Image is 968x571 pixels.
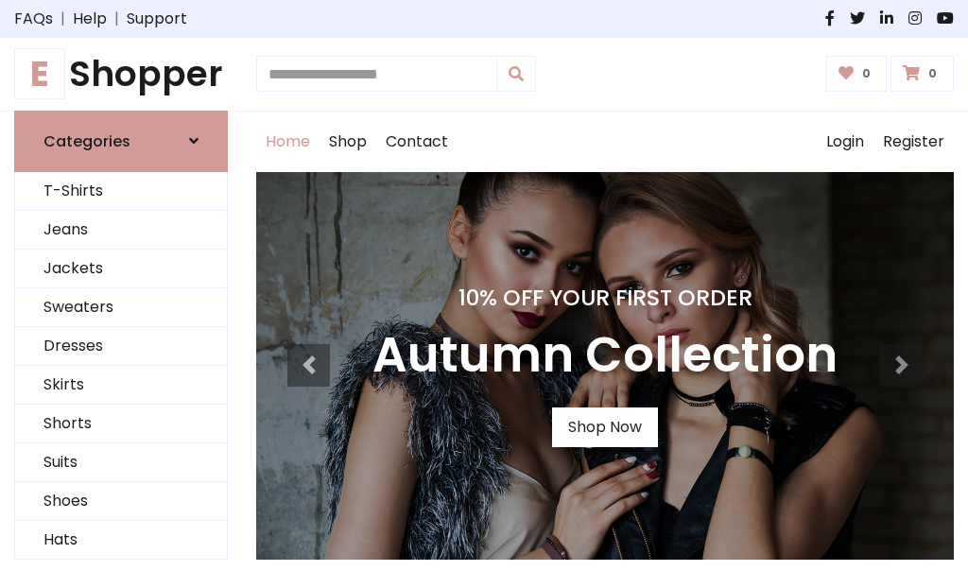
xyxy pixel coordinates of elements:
[15,327,227,366] a: Dresses
[857,65,875,82] span: 0
[817,112,873,172] a: Login
[14,53,228,95] a: EShopper
[372,326,838,385] h3: Autumn Collection
[15,443,227,482] a: Suits
[15,288,227,327] a: Sweaters
[924,65,942,82] span: 0
[552,407,658,447] a: Shop Now
[15,482,227,521] a: Shoes
[873,112,954,172] a: Register
[15,250,227,288] a: Jackets
[826,56,888,92] a: 0
[15,211,227,250] a: Jeans
[14,8,53,30] a: FAQs
[15,405,227,443] a: Shorts
[43,132,130,150] h6: Categories
[15,521,227,560] a: Hats
[15,366,227,405] a: Skirts
[15,172,227,211] a: T-Shirts
[107,8,127,30] span: |
[890,56,954,92] a: 0
[73,8,107,30] a: Help
[376,112,458,172] a: Contact
[127,8,187,30] a: Support
[53,8,73,30] span: |
[372,285,838,311] h4: 10% Off Your First Order
[14,111,228,172] a: Categories
[320,112,376,172] a: Shop
[14,48,65,99] span: E
[14,53,228,95] h1: Shopper
[256,112,320,172] a: Home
